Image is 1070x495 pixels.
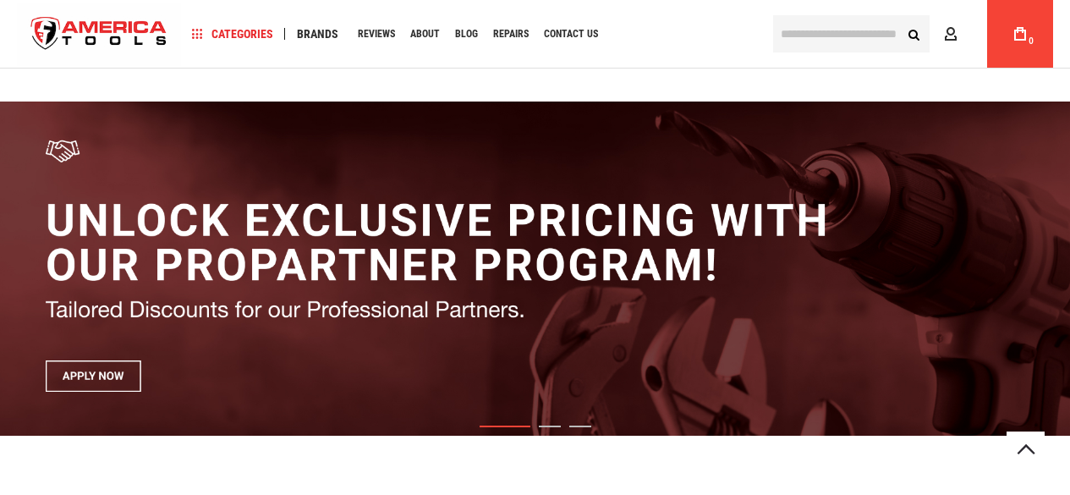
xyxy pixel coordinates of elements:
a: Contact Us [536,23,606,46]
a: Reviews [350,23,403,46]
button: Search [897,18,930,50]
img: America Tools [17,3,181,66]
span: Blog [455,29,478,39]
a: Categories [184,23,281,46]
a: store logo [17,3,181,66]
a: Blog [447,23,486,46]
span: Brands [297,28,338,40]
a: About [403,23,447,46]
span: Reviews [358,29,395,39]
span: Categories [192,28,273,40]
span: Repairs [493,29,529,39]
span: About [410,29,440,39]
span: Contact Us [544,29,598,39]
a: Repairs [486,23,536,46]
span: 0 [1029,36,1034,46]
a: Brands [289,23,346,46]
